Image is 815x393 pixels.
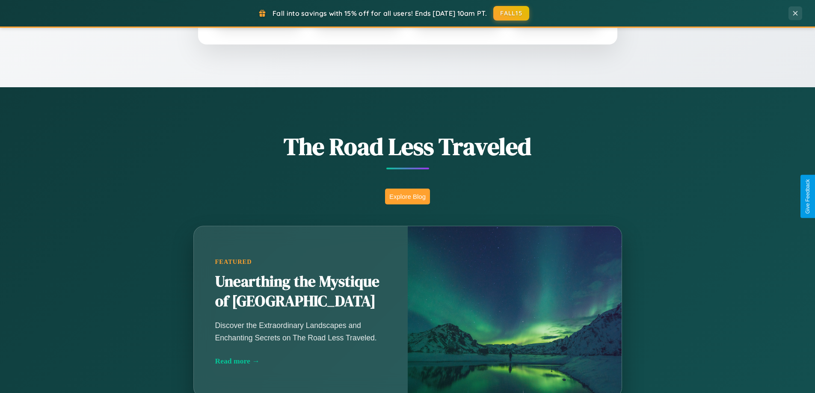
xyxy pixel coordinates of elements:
span: Fall into savings with 15% off for all users! Ends [DATE] 10am PT. [273,9,487,18]
h1: The Road Less Traveled [151,130,664,163]
div: Give Feedback [805,179,811,214]
div: Read more → [215,357,386,366]
div: Featured [215,258,386,266]
button: FALL15 [493,6,529,21]
p: Discover the Extraordinary Landscapes and Enchanting Secrets on The Road Less Traveled. [215,319,386,343]
h2: Unearthing the Mystique of [GEOGRAPHIC_DATA] [215,272,386,311]
button: Explore Blog [385,189,430,204]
